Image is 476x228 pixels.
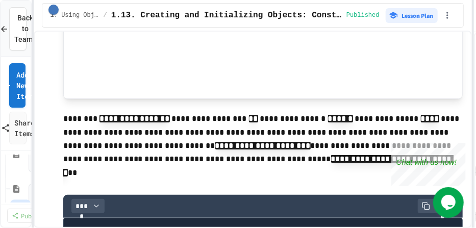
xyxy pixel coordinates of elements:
[9,7,27,50] button: Back to Teams
[9,112,27,144] a: Share Items
[51,11,99,19] span: 1. Using Objects and Methods
[111,9,342,21] span: 1.13. Creating and Initializing Objects: Constructors
[104,11,107,19] span: /
[7,209,51,223] a: Publish
[391,143,466,186] iframe: chat widget
[29,149,59,172] span: No time set
[9,63,26,108] a: Add New Item
[346,11,384,19] div: Content is published and visible to students
[346,11,380,19] span: Published
[433,187,466,218] iframe: chat widget
[29,184,59,207] span: No time set
[15,13,37,45] span: Back to Teams
[386,8,438,23] button: Lesson Plan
